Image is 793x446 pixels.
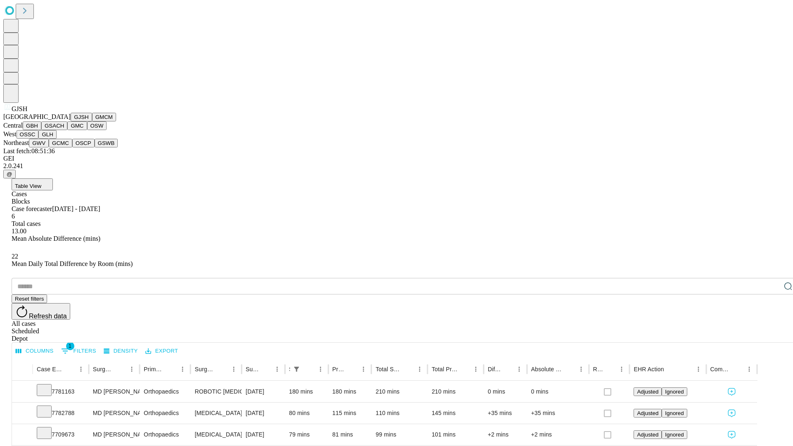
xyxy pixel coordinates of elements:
[662,430,687,439] button: Ignored
[693,363,704,375] button: Menu
[71,113,92,121] button: GJSH
[52,205,100,212] span: [DATE] - [DATE]
[665,389,684,395] span: Ignored
[513,363,525,375] button: Menu
[470,363,482,375] button: Menu
[67,121,87,130] button: GMC
[41,121,67,130] button: GSACH
[375,366,401,372] div: Total Scheduled Duration
[228,363,240,375] button: Menu
[72,139,95,147] button: OSCP
[15,183,41,189] span: Table View
[37,366,63,372] div: Case Epic Id
[126,363,138,375] button: Menu
[3,155,790,162] div: GEI
[195,424,237,445] div: [MEDICAL_DATA] WITH [MEDICAL_DATA] REPAIR
[246,403,281,424] div: [DATE]
[458,363,470,375] button: Sort
[92,113,116,121] button: GMCM
[3,147,55,154] span: Last fetch: 08:51:36
[16,406,28,421] button: Expand
[144,403,186,424] div: Orthopaedics
[564,363,575,375] button: Sort
[37,403,85,424] div: 7782788
[38,130,56,139] button: GLH
[634,387,662,396] button: Adjusted
[195,403,237,424] div: [MEDICAL_DATA] [MEDICAL_DATA]
[488,381,523,402] div: 0 mins
[216,363,228,375] button: Sort
[662,409,687,418] button: Ignored
[604,363,616,375] button: Sort
[15,296,44,302] span: Reset filters
[144,424,186,445] div: Orthopaedics
[432,366,458,372] div: Total Predicted Duration
[531,366,563,372] div: Absolute Difference
[634,366,664,372] div: EHR Action
[12,303,70,320] button: Refresh data
[375,424,423,445] div: 99 mins
[143,345,180,358] button: Export
[12,260,133,267] span: Mean Daily Total Difference by Room (mins)
[37,424,85,445] div: 7709673
[260,363,271,375] button: Sort
[634,409,662,418] button: Adjusted
[3,130,17,138] span: West
[177,363,188,375] button: Menu
[12,178,53,190] button: Table View
[634,430,662,439] button: Adjusted
[12,228,26,235] span: 13.00
[93,381,135,402] div: MD [PERSON_NAME] [PERSON_NAME] Md
[432,381,480,402] div: 210 mins
[3,139,29,146] span: Northeast
[488,424,523,445] div: +2 mins
[12,220,40,227] span: Total cases
[637,389,658,395] span: Adjusted
[12,235,100,242] span: Mean Absolute Difference (mins)
[531,381,585,402] div: 0 mins
[488,366,501,372] div: Difference
[3,113,71,120] span: [GEOGRAPHIC_DATA]
[289,424,324,445] div: 79 mins
[12,253,18,260] span: 22
[531,403,585,424] div: +35 mins
[665,410,684,416] span: Ignored
[14,345,56,358] button: Select columns
[144,381,186,402] div: Orthopaedics
[332,366,346,372] div: Predicted In Room Duration
[502,363,513,375] button: Sort
[743,363,755,375] button: Menu
[637,432,658,438] span: Adjusted
[375,403,423,424] div: 110 mins
[3,122,23,129] span: Central
[616,363,627,375] button: Menu
[315,363,326,375] button: Menu
[291,363,302,375] button: Show filters
[432,403,480,424] div: 145 mins
[358,363,369,375] button: Menu
[593,366,604,372] div: Resolved in EHR
[12,105,27,112] span: GJSH
[114,363,126,375] button: Sort
[289,366,290,372] div: Scheduled In Room Duration
[3,162,790,170] div: 2.0.241
[303,363,315,375] button: Sort
[291,363,302,375] div: 1 active filter
[102,345,140,358] button: Density
[165,363,177,375] button: Sort
[3,170,16,178] button: @
[732,363,743,375] button: Sort
[332,403,368,424] div: 115 mins
[375,381,423,402] div: 210 mins
[7,171,12,177] span: @
[59,344,98,358] button: Show filters
[332,381,368,402] div: 180 mins
[662,387,687,396] button: Ignored
[49,139,72,147] button: GCMC
[75,363,87,375] button: Menu
[93,403,135,424] div: MD [PERSON_NAME] [PERSON_NAME] Md
[93,424,135,445] div: MD [PERSON_NAME] [PERSON_NAME] Md
[195,381,237,402] div: ROBOTIC [MEDICAL_DATA] KNEE TOTAL
[665,363,677,375] button: Sort
[271,363,283,375] button: Menu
